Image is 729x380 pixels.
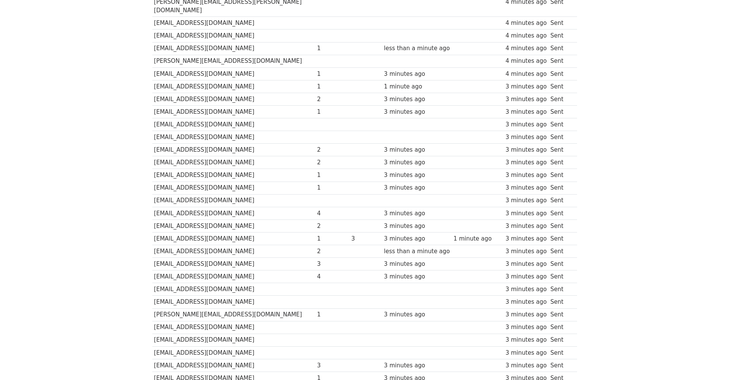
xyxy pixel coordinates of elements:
[506,336,547,344] div: 3 minutes ago
[152,296,315,308] td: [EMAIL_ADDRESS][DOMAIN_NAME]
[152,80,315,93] td: [EMAIL_ADDRESS][DOMAIN_NAME]
[548,258,573,270] td: Sent
[152,194,315,207] td: [EMAIL_ADDRESS][DOMAIN_NAME]
[548,67,573,80] td: Sent
[506,171,547,180] div: 3 minutes ago
[317,95,347,104] div: 2
[453,234,502,243] div: 1 minute ago
[317,82,347,91] div: 1
[317,234,347,243] div: 1
[152,144,315,156] td: [EMAIL_ADDRESS][DOMAIN_NAME]
[548,169,573,182] td: Sent
[152,219,315,232] td: [EMAIL_ADDRESS][DOMAIN_NAME]
[384,310,450,319] div: 3 minutes ago
[548,245,573,258] td: Sent
[384,70,450,79] div: 3 minutes ago
[548,17,573,29] td: Sent
[317,183,347,192] div: 1
[317,108,347,116] div: 1
[152,156,315,169] td: [EMAIL_ADDRESS][DOMAIN_NAME]
[506,108,547,116] div: 3 minutes ago
[548,346,573,359] td: Sent
[317,171,347,180] div: 1
[506,260,547,269] div: 3 minutes ago
[506,183,547,192] div: 3 minutes ago
[152,359,315,372] td: [EMAIL_ADDRESS][DOMAIN_NAME]
[548,29,573,42] td: Sent
[548,106,573,118] td: Sent
[506,120,547,129] div: 3 minutes ago
[548,232,573,245] td: Sent
[548,270,573,283] td: Sent
[506,323,547,332] div: 3 minutes ago
[317,272,347,281] div: 4
[384,158,450,167] div: 3 minutes ago
[152,258,315,270] td: [EMAIL_ADDRESS][DOMAIN_NAME]
[548,207,573,219] td: Sent
[152,29,315,42] td: [EMAIL_ADDRESS][DOMAIN_NAME]
[548,194,573,207] td: Sent
[548,42,573,55] td: Sent
[384,82,450,91] div: 1 minute ago
[384,234,450,243] div: 3 minutes ago
[317,247,347,256] div: 2
[317,361,347,370] div: 3
[317,209,347,218] div: 4
[152,207,315,219] td: [EMAIL_ADDRESS][DOMAIN_NAME]
[548,156,573,169] td: Sent
[548,321,573,334] td: Sent
[152,232,315,245] td: [EMAIL_ADDRESS][DOMAIN_NAME]
[152,346,315,359] td: [EMAIL_ADDRESS][DOMAIN_NAME]
[317,158,347,167] div: 2
[548,283,573,296] td: Sent
[506,158,547,167] div: 3 minutes ago
[548,334,573,346] td: Sent
[506,349,547,357] div: 3 minutes ago
[548,144,573,156] td: Sent
[506,146,547,154] div: 3 minutes ago
[506,19,547,28] div: 4 minutes ago
[506,247,547,256] div: 3 minutes ago
[317,70,347,79] div: 1
[384,247,450,256] div: less than a minute ago
[506,222,547,231] div: 3 minutes ago
[351,234,380,243] div: 3
[548,55,573,67] td: Sent
[384,44,450,53] div: less than a minute ago
[152,169,315,182] td: [EMAIL_ADDRESS][DOMAIN_NAME]
[152,55,315,67] td: [PERSON_NAME][EMAIL_ADDRESS][DOMAIN_NAME]
[152,17,315,29] td: [EMAIL_ADDRESS][DOMAIN_NAME]
[152,182,315,194] td: [EMAIL_ADDRESS][DOMAIN_NAME]
[548,93,573,105] td: Sent
[506,209,547,218] div: 3 minutes ago
[384,146,450,154] div: 3 minutes ago
[506,285,547,294] div: 3 minutes ago
[691,343,729,380] iframe: Chat Widget
[506,82,547,91] div: 3 minutes ago
[152,334,315,346] td: [EMAIL_ADDRESS][DOMAIN_NAME]
[548,131,573,144] td: Sent
[384,222,450,231] div: 3 minutes ago
[317,310,347,319] div: 1
[384,95,450,104] div: 3 minutes ago
[384,209,450,218] div: 3 minutes ago
[317,146,347,154] div: 2
[506,57,547,66] div: 4 minutes ago
[548,359,573,372] td: Sent
[506,234,547,243] div: 3 minutes ago
[152,283,315,296] td: [EMAIL_ADDRESS][DOMAIN_NAME]
[152,42,315,55] td: [EMAIL_ADDRESS][DOMAIN_NAME]
[548,219,573,232] td: Sent
[548,308,573,321] td: Sent
[384,108,450,116] div: 3 minutes ago
[152,131,315,144] td: [EMAIL_ADDRESS][DOMAIN_NAME]
[152,93,315,105] td: [EMAIL_ADDRESS][DOMAIN_NAME]
[506,70,547,79] div: 4 minutes ago
[384,171,450,180] div: 3 minutes ago
[506,31,547,40] div: 4 minutes ago
[152,308,315,321] td: [PERSON_NAME][EMAIL_ADDRESS][DOMAIN_NAME]
[152,106,315,118] td: [EMAIL_ADDRESS][DOMAIN_NAME]
[506,310,547,319] div: 3 minutes ago
[506,196,547,205] div: 3 minutes ago
[384,260,450,269] div: 3 minutes ago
